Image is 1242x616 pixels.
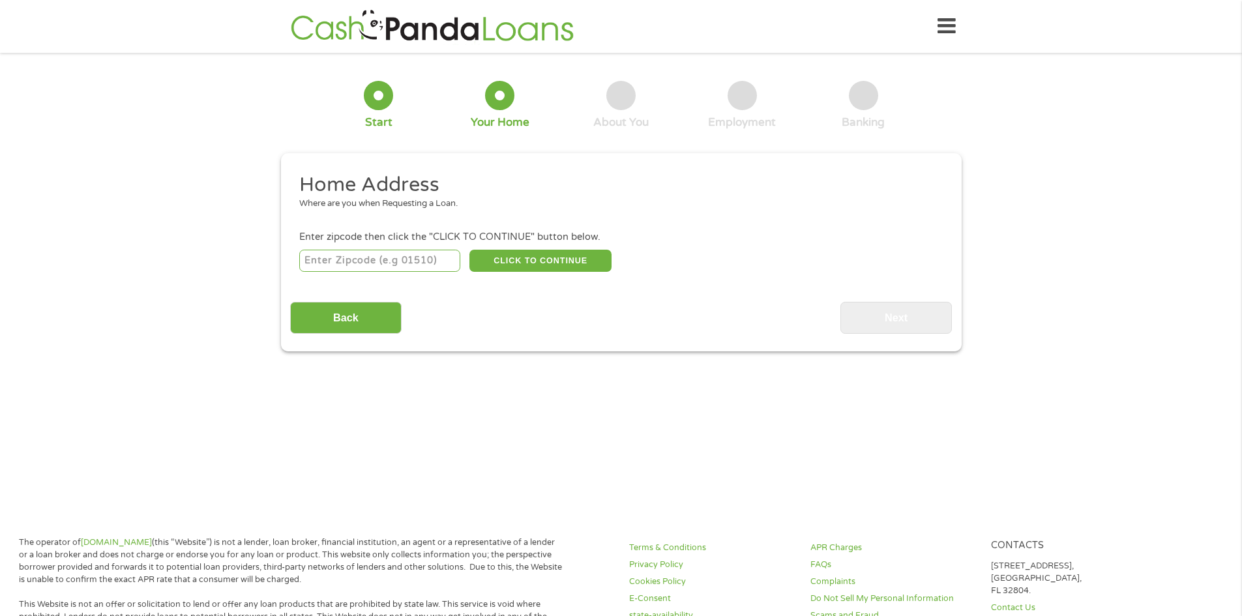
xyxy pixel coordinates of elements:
p: [STREET_ADDRESS], [GEOGRAPHIC_DATA], FL 32804. [991,560,1157,597]
input: Enter Zipcode (e.g 01510) [299,250,460,272]
a: APR Charges [810,542,976,554]
input: Back [290,302,402,334]
a: Contact Us [991,602,1157,614]
h4: Contacts [991,540,1157,552]
a: Do Not Sell My Personal Information [810,593,976,605]
a: [DOMAIN_NAME] [81,537,152,548]
a: Cookies Policy [629,576,795,588]
p: The operator of (this “Website”) is not a lender, loan broker, financial institution, an agent or... [19,536,563,586]
a: Privacy Policy [629,559,795,571]
div: Where are you when Requesting a Loan. [299,198,933,211]
button: CLICK TO CONTINUE [469,250,612,272]
a: Terms & Conditions [629,542,795,554]
a: Complaints [810,576,976,588]
a: FAQs [810,559,976,571]
div: Your Home [471,115,529,130]
input: Next [840,302,952,334]
div: Start [365,115,392,130]
div: Employment [708,115,776,130]
h2: Home Address [299,172,933,198]
div: Banking [842,115,885,130]
div: About You [593,115,649,130]
img: GetLoanNow Logo [287,8,578,45]
div: Enter zipcode then click the "CLICK TO CONTINUE" button below. [299,230,942,244]
a: E-Consent [629,593,795,605]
